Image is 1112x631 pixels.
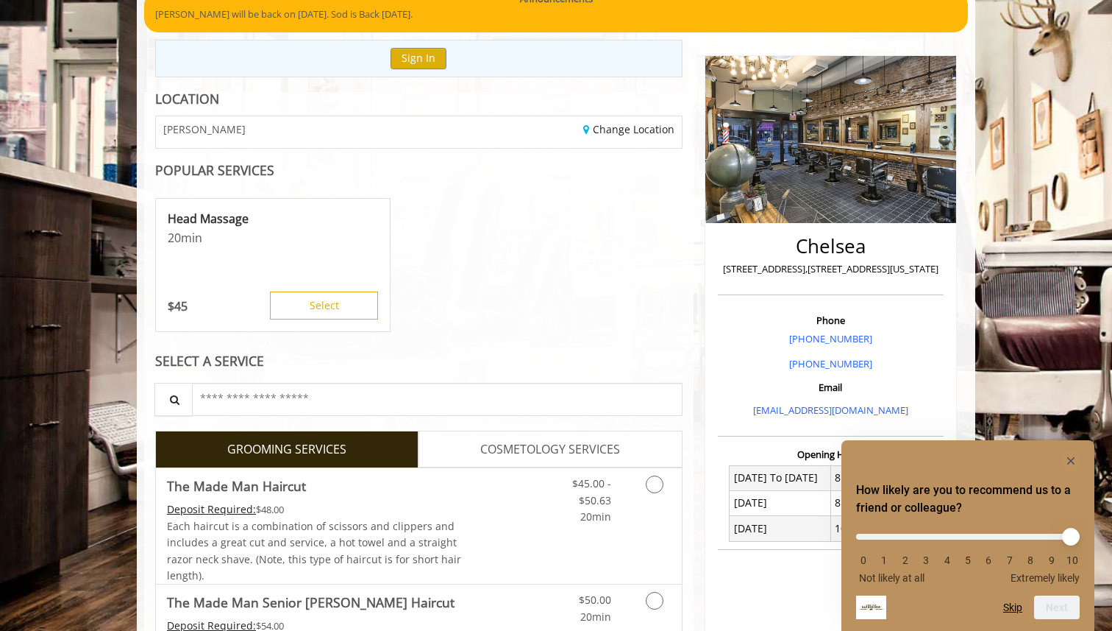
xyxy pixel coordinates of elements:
button: Sign In [391,48,446,69]
span: 20min [580,610,611,624]
td: 10 A.M - 7 P.M [830,516,932,541]
div: How likely are you to recommend us to a friend or colleague? Select an option from 0 to 10, with ... [856,452,1080,619]
p: [PERSON_NAME] will be back on [DATE]. Sod is Back [DATE]. [155,7,957,22]
button: Next question [1034,596,1080,619]
li: 4 [940,554,955,566]
button: Skip [1003,602,1022,613]
span: $50.00 [579,593,611,607]
h2: Chelsea [721,236,940,257]
h2: How likely are you to recommend us to a friend or colleague? Select an option from 0 to 10, with ... [856,482,1080,517]
p: 45 [168,298,188,314]
a: [PHONE_NUMBER] [789,332,872,345]
li: 1 [877,554,891,566]
li: 10 [1065,554,1080,566]
td: [DATE] [730,490,831,515]
span: Extremely likely [1011,572,1080,584]
b: The Made Man Haircut [167,476,306,496]
p: 20 [168,230,378,246]
li: 6 [981,554,996,566]
span: $ [168,298,174,314]
li: 2 [898,554,913,566]
h3: Opening Hours [718,449,944,459]
div: How likely are you to recommend us to a friend or colleague? Select an option from 0 to 10, with ... [856,523,1080,584]
li: 3 [919,554,933,566]
button: Select [270,292,378,320]
span: This service needs some Advance to be paid before we block your appointment [167,502,256,516]
li: 8 [1023,554,1038,566]
button: Service Search [154,383,193,416]
button: Hide survey [1062,452,1080,470]
span: $45.00 - $50.63 [572,476,611,507]
span: 20min [580,510,611,524]
span: Not likely at all [859,572,924,584]
h3: Phone [721,315,940,325]
td: 8 A.M - 7 P.M [830,490,932,515]
a: [PHONE_NUMBER] [789,357,872,370]
div: $48.00 [167,501,463,518]
a: Change Location [583,122,674,136]
span: [PERSON_NAME] [163,124,246,135]
span: COSMETOLOGY SERVICES [480,440,620,459]
div: SELECT A SERVICE [155,354,682,368]
span: Each haircut is a combination of scissors and clippers and includes a great cut and service, a ho... [167,519,461,582]
li: 9 [1044,554,1059,566]
td: [DATE] [730,516,831,541]
span: min [181,230,202,246]
p: [STREET_ADDRESS],[STREET_ADDRESS][US_STATE] [721,261,940,277]
b: LOCATION [155,90,219,107]
td: [DATE] To [DATE] [730,465,831,490]
li: 0 [856,554,871,566]
li: 7 [1002,554,1017,566]
b: POPULAR SERVICES [155,161,274,179]
li: 5 [960,554,975,566]
h3: Email [721,382,940,392]
td: 8 A.M - 8 P.M [830,465,932,490]
b: The Made Man Senior [PERSON_NAME] Haircut [167,592,455,613]
a: [EMAIL_ADDRESS][DOMAIN_NAME] [753,403,908,417]
span: GROOMING SERVICES [227,440,346,459]
p: Head Massage [168,211,378,227]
